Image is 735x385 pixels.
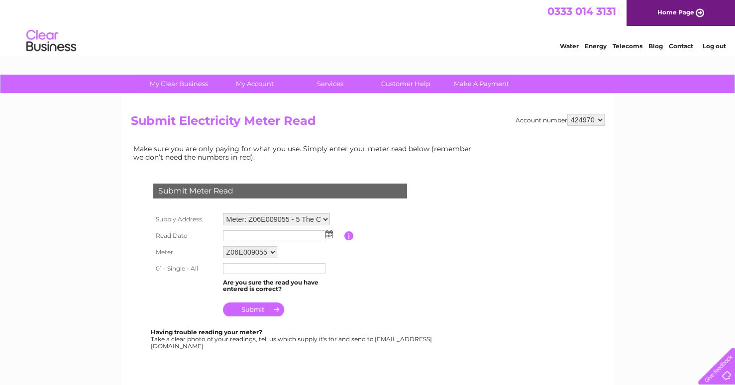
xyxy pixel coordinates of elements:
[26,26,77,56] img: logo.png
[133,5,603,48] div: Clear Business is a trading name of Verastar Limited (registered in [GEOGRAPHIC_DATA] No. 3667643...
[151,329,433,349] div: Take a clear photo of your readings, tell us which supply it's for and send to [EMAIL_ADDRESS][DO...
[516,114,605,126] div: Account number
[344,231,354,240] input: Information
[440,75,523,93] a: Make A Payment
[151,261,220,277] th: 01 - Single - All
[213,75,296,93] a: My Account
[289,75,371,93] a: Services
[613,42,642,50] a: Telecoms
[131,142,479,163] td: Make sure you are only paying for what you use. Simply enter your meter read below (remember we d...
[151,228,220,244] th: Read Date
[151,211,220,228] th: Supply Address
[223,302,284,316] input: Submit
[585,42,607,50] a: Energy
[138,75,220,93] a: My Clear Business
[151,244,220,261] th: Meter
[220,277,344,295] td: Are you sure the read you have entered is correct?
[325,230,333,238] img: ...
[365,75,447,93] a: Customer Help
[702,42,726,50] a: Log out
[648,42,663,50] a: Blog
[153,184,407,198] div: Submit Meter Read
[669,42,693,50] a: Contact
[131,114,605,133] h2: Submit Electricity Meter Read
[560,42,579,50] a: Water
[151,328,262,336] b: Having trouble reading your meter?
[547,5,616,17] a: 0333 014 3131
